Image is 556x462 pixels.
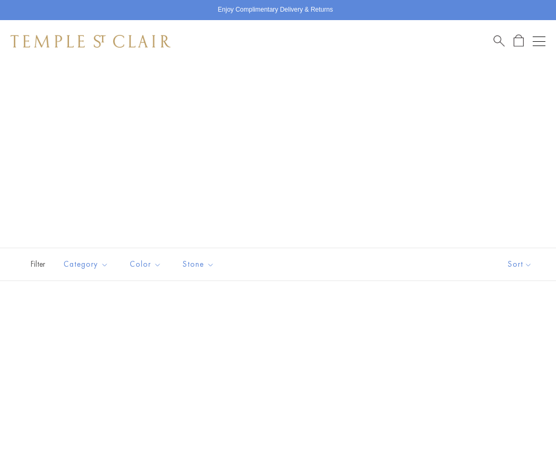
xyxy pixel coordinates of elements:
[56,252,116,276] button: Category
[533,35,545,48] button: Open navigation
[177,258,222,271] span: Stone
[514,34,524,48] a: Open Shopping Bag
[11,35,171,48] img: Temple St. Clair
[494,34,505,48] a: Search
[218,5,333,15] p: Enjoy Complimentary Delivery & Returns
[484,248,556,280] button: Show sort by
[175,252,222,276] button: Stone
[124,258,169,271] span: Color
[58,258,116,271] span: Category
[122,252,169,276] button: Color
